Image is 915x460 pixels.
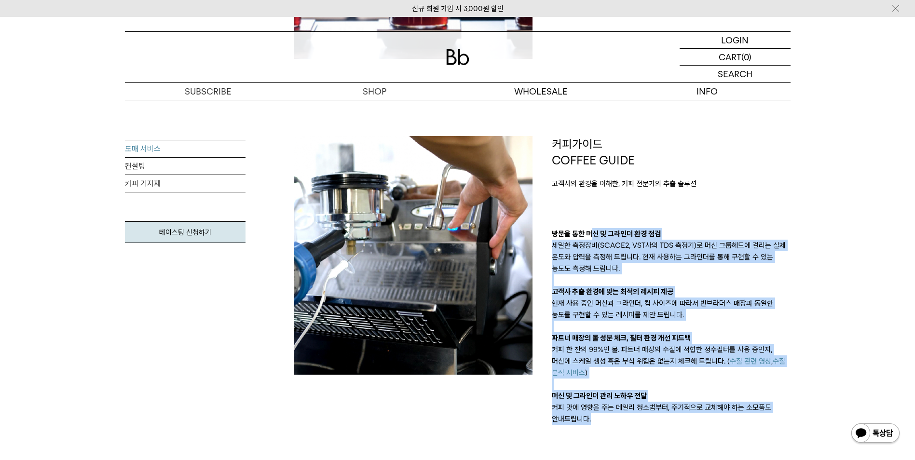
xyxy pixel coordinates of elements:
[291,83,458,100] a: SHOP
[552,178,791,189] p: 고객사의 환경을 이해한, 커피 전문가의 추출 솔루션
[552,228,791,240] p: 방문을 통한 머신 및 그라인더 환경 점검
[721,32,749,48] p: LOGIN
[552,240,791,274] p: 세밀한 측정장비(SCACE2, VST사의 TDS 측정기)로 머신 그룹헤드에 걸리는 실제 온도와 압력을 측정해 드립니다. 현재 사용하는 그라인더를 통해 구현할 수 있는 농도도 ...
[125,158,246,175] a: 컨설팅
[680,49,791,66] a: CART (0)
[624,83,791,100] p: INFO
[730,357,771,365] a: 수질 관련 영상
[552,402,791,425] p: 커피 맛에 영향을 주는 데일리 청소법부터, 주기적으로 교체해야 하는 소모품도 안내드립니다.
[125,175,246,192] a: 커피 기자재
[552,136,791,168] p: 커피가이드 COFFEE GUIDE
[741,49,751,65] p: (0)
[458,83,624,100] p: WHOLESALE
[412,4,504,13] a: 신규 회원 가입 시 3,000원 할인
[850,422,901,446] img: 카카오톡 채널 1:1 채팅 버튼
[719,49,741,65] p: CART
[552,298,791,321] p: 현재 사용 중인 머신과 그라인더, 컵 사이즈에 따라서 빈브라더스 매장과 동일한 농도를 구현할 수 있는 레시피를 제안 드립니다.
[446,49,469,65] img: 로고
[125,140,246,158] a: 도매 서비스
[125,83,291,100] a: SUBSCRIBE
[552,390,791,402] p: 머신 및 그라인더 관리 노하우 전달
[125,221,246,243] a: 테이스팅 신청하기
[718,66,752,82] p: SEARCH
[680,32,791,49] a: LOGIN
[552,286,791,298] p: 고객사 추출 환경에 맞는 최적의 레시피 제공
[552,344,791,379] p: 커피 한 잔의 99%인 물. 파트너 매장의 수질에 적합한 정수필터를 사용 중인지, 머신에 스케일 생성 혹은 부식 위험은 없는지 체크해 드립니다. ( , )
[552,332,791,344] p: 파트너 매장의 물 성분 체크, 필터 환경 개선 피드백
